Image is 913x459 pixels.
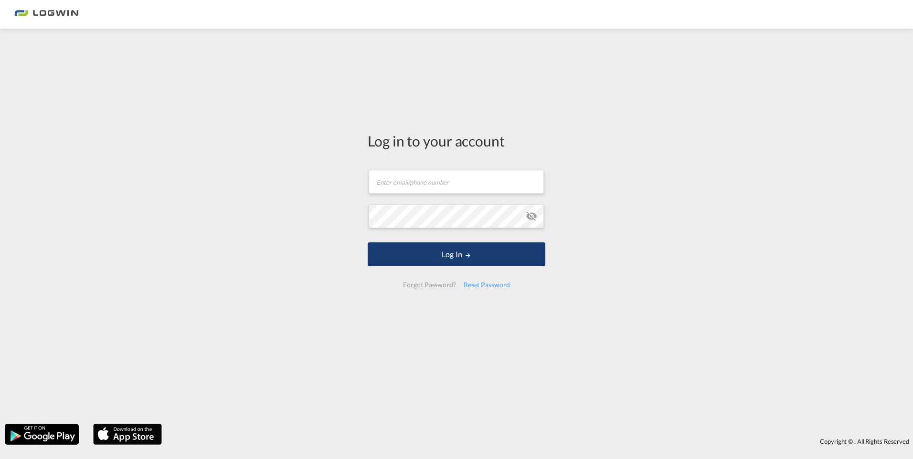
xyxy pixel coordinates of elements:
div: Reset Password [460,276,514,293]
button: LOGIN [368,242,545,266]
div: Copyright © . All Rights Reserved [167,433,913,449]
img: apple.png [92,423,163,446]
div: Log in to your account [368,131,545,151]
input: Enter email/phone number [369,170,544,194]
img: google.png [4,423,80,446]
img: bc73a0e0d8c111efacd525e4c8ad7d32.png [14,4,79,25]
md-icon: icon-eye-off [526,210,537,222]
div: Forgot Password? [399,276,459,293]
